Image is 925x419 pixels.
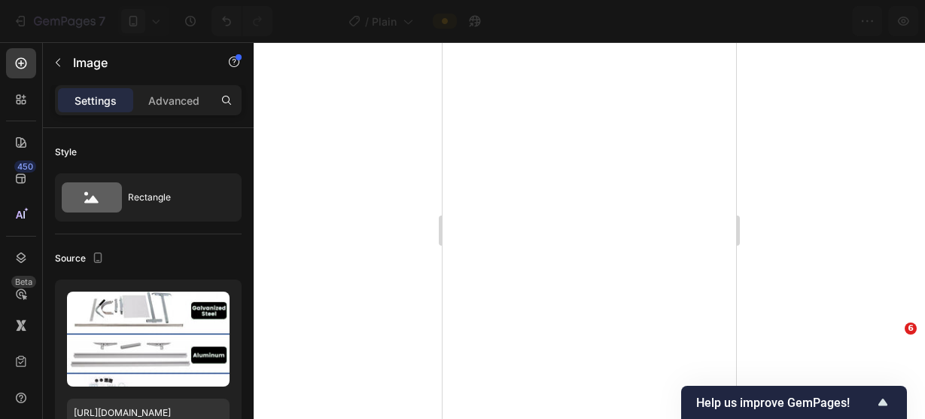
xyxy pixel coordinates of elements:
[619,6,763,36] button: 1 product assigned
[365,14,369,29] span: /
[838,14,875,29] div: Publish
[55,145,77,159] div: Style
[67,292,230,387] img: preview-image
[148,93,199,109] p: Advanced
[769,6,819,36] button: Save
[874,345,910,381] iframe: Intercom live chat
[696,393,892,411] button: Show survey - Help us improve GemPages!
[825,6,888,36] button: Publish
[99,12,105,30] p: 7
[73,54,201,72] p: Image
[905,323,917,335] span: 6
[211,6,272,36] div: Undo/Redo
[372,14,397,29] span: Plain
[631,14,729,29] span: 1 product assigned
[696,396,874,410] span: Help us improve GemPages!
[128,180,220,215] div: Rectangle
[782,15,807,28] span: Save
[443,42,736,419] iframe: To enrich screen reader interactions, please activate Accessibility in Grammarly extension settings
[6,6,112,36] button: 7
[55,249,107,269] div: Source
[75,93,117,109] p: Settings
[11,276,36,288] div: Beta
[14,161,36,173] div: 450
